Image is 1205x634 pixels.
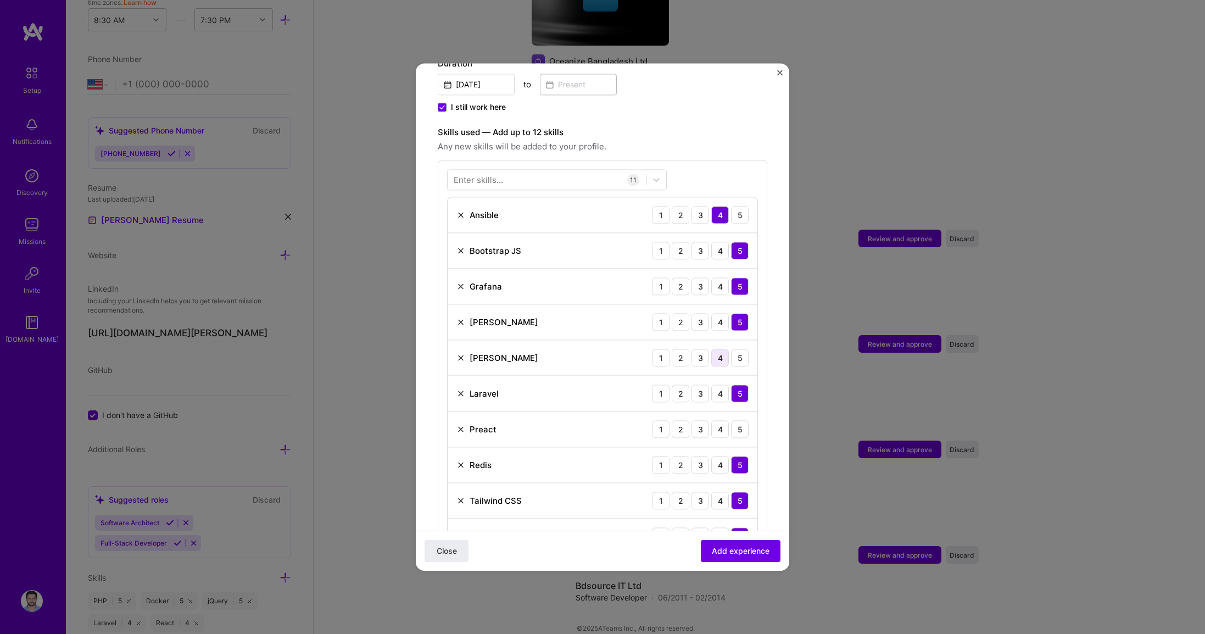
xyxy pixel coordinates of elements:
[691,420,709,438] div: 3
[731,206,749,224] div: 5
[652,349,670,366] div: 1
[456,425,465,433] img: Remove
[711,420,729,438] div: 4
[652,277,670,295] div: 1
[731,349,749,366] div: 5
[731,242,749,259] div: 5
[672,206,689,224] div: 2
[456,282,465,291] img: Remove
[652,206,670,224] div: 1
[672,277,689,295] div: 2
[438,57,767,70] label: Duration
[470,316,538,328] div: [PERSON_NAME]
[672,456,689,474] div: 2
[627,174,639,186] div: 11
[470,352,538,364] div: [PERSON_NAME]
[456,389,465,398] img: Remove
[470,281,502,292] div: Grafana
[691,492,709,509] div: 3
[451,102,506,113] span: I still work here
[438,74,515,95] input: Date
[652,313,670,331] div: 1
[470,424,496,435] div: Preact
[711,456,729,474] div: 4
[672,349,689,366] div: 2
[652,420,670,438] div: 1
[652,385,670,402] div: 1
[456,246,465,255] img: Remove
[731,456,749,474] div: 5
[672,385,689,402] div: 2
[711,385,729,402] div: 4
[672,420,689,438] div: 2
[456,353,465,362] img: Remove
[456,496,465,505] img: Remove
[672,242,689,259] div: 2
[456,210,465,219] img: Remove
[701,540,780,562] button: Add experience
[456,460,465,469] img: Remove
[454,174,503,186] div: Enter skills...
[711,277,729,295] div: 4
[731,385,749,402] div: 5
[540,74,617,95] input: Present
[691,456,709,474] div: 3
[691,242,709,259] div: 3
[470,495,522,507] div: Tailwind CSS
[652,492,670,509] div: 1
[652,456,670,474] div: 1
[470,388,499,399] div: Laravel
[711,313,729,331] div: 4
[672,492,689,509] div: 2
[691,385,709,402] div: 3
[731,277,749,295] div: 5
[456,318,465,326] img: Remove
[691,313,709,331] div: 3
[470,209,499,221] div: Ansible
[691,206,709,224] div: 3
[731,492,749,509] div: 5
[672,313,689,331] div: 2
[691,349,709,366] div: 3
[711,206,729,224] div: 4
[470,459,492,471] div: Redis
[711,349,729,366] div: 4
[672,527,689,545] div: 2
[691,527,709,545] div: 3
[711,242,729,259] div: 4
[711,492,729,509] div: 4
[712,546,769,557] span: Add experience
[425,540,468,562] button: Close
[470,245,521,257] div: Bootstrap JS
[437,546,457,557] span: Close
[438,140,767,153] span: Any new skills will be added to your profile.
[652,242,670,259] div: 1
[652,527,670,545] div: 1
[731,313,749,331] div: 5
[711,527,729,545] div: 4
[438,126,767,139] label: Skills used — Add up to 12 skills
[777,70,783,81] button: Close
[731,420,749,438] div: 5
[691,277,709,295] div: 3
[523,79,531,90] div: to
[731,527,749,545] div: 5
